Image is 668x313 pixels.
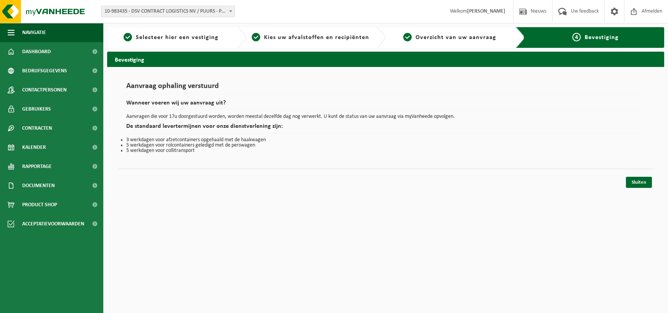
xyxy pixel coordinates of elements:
[107,52,664,67] h2: Bevestiging
[22,119,52,138] span: Contracten
[467,8,505,14] strong: [PERSON_NAME]
[111,33,231,42] a: 1Selecteer hier een vestiging
[22,195,57,214] span: Product Shop
[136,34,218,41] span: Selecteer hier een vestiging
[126,82,645,94] h1: Aanvraag ophaling verstuurd
[22,42,51,61] span: Dashboard
[126,114,645,119] p: Aanvragen die voor 17u doorgestuurd worden, worden meestal dezelfde dag nog verwerkt. U kunt de s...
[22,99,51,119] span: Gebruikers
[264,34,369,41] span: Kies uw afvalstoffen en recipiënten
[250,33,370,42] a: 2Kies uw afvalstoffen en recipiënten
[252,33,260,41] span: 2
[626,177,652,188] a: Sluiten
[101,6,235,17] span: 10-983435 - DSV CONTRACT LOGISTICS NV / PUURS - PUURS-SINT-AMANDS
[585,34,619,41] span: Bevestiging
[124,33,132,41] span: 1
[389,33,510,42] a: 3Overzicht van uw aanvraag
[22,61,67,80] span: Bedrijfsgegevens
[22,23,46,42] span: Navigatie
[126,143,645,148] li: 5 werkdagen voor rolcontainers geledigd met de perswagen
[126,148,645,153] li: 5 werkdagen voor collitransport
[126,100,645,110] h2: Wanneer voeren wij uw aanvraag uit?
[22,138,46,157] span: Kalender
[22,176,55,195] span: Documenten
[22,157,52,176] span: Rapportage
[126,123,645,134] h2: De standaard levertermijnen voor onze dienstverlening zijn:
[22,214,84,233] span: Acceptatievoorwaarden
[415,34,496,41] span: Overzicht van uw aanvraag
[22,80,67,99] span: Contactpersonen
[126,137,645,143] li: 3 werkdagen voor afzetcontainers opgehaald met de haakwagen
[403,33,412,41] span: 3
[572,33,581,41] span: 4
